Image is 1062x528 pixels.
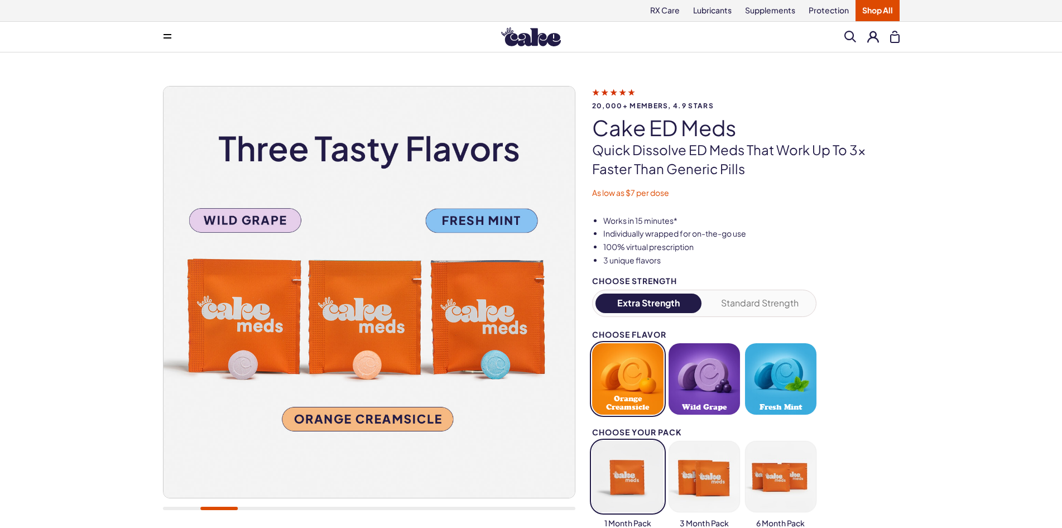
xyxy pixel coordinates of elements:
[595,294,702,313] button: Extra Strength
[592,428,816,436] div: Choose your pack
[595,395,660,411] span: Orange Creamsicle
[501,27,561,46] img: Hello Cake
[603,228,900,239] li: Individually wrapped for on-the-go use
[575,87,986,498] img: Cake ED Meds
[592,87,900,109] a: 20,000+ members, 4.9 stars
[603,242,900,253] li: 100% virtual prescription
[603,215,900,227] li: Works in 15 minutes*
[603,255,900,266] li: 3 unique flavors
[592,277,816,285] div: Choose Strength
[760,403,802,411] span: Fresh Mint
[592,102,900,109] span: 20,000+ members, 4.9 stars
[592,188,900,199] p: As low as $7 per dose
[682,403,727,411] span: Wild Grape
[163,87,574,498] img: Cake ED Meds
[592,116,900,140] h1: Cake ED Meds
[707,294,813,313] button: Standard Strength
[592,141,900,178] p: Quick dissolve ED Meds that work up to 3x faster than generic pills
[592,330,816,339] div: Choose Flavor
